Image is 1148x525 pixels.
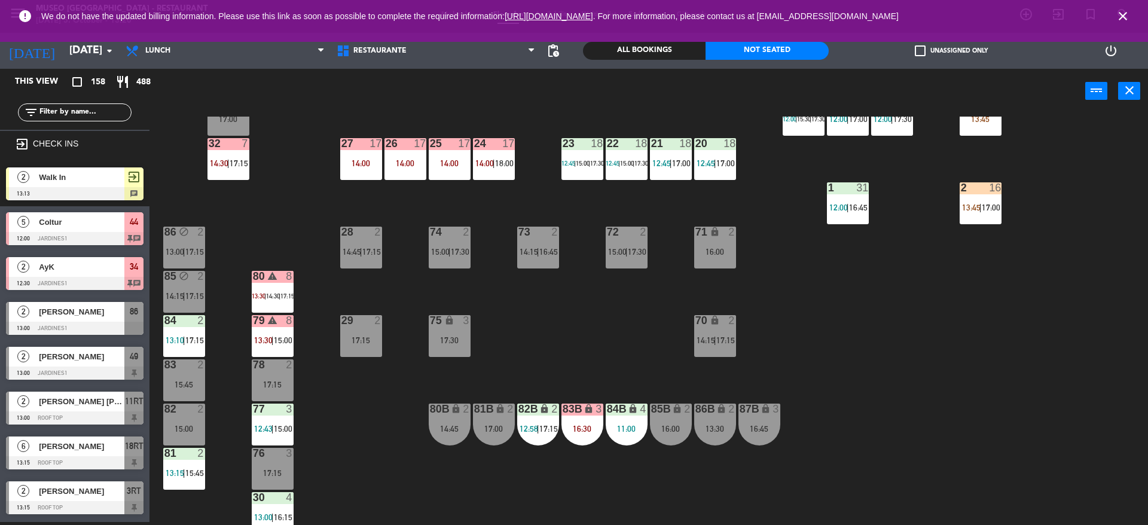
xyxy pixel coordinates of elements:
[253,271,254,282] div: 80
[253,404,254,414] div: 77
[353,47,407,55] span: Restaurante
[672,404,682,414] i: lock
[596,404,603,414] div: 3
[130,215,138,229] span: 44
[684,404,691,414] div: 2
[537,247,539,257] span: |
[166,247,184,257] span: 13:00
[620,160,634,167] span: 15:00
[274,335,292,345] span: 15:00
[633,160,634,167] span: |
[274,512,292,522] span: 16:15
[716,335,735,345] span: 17:15
[164,404,165,414] div: 82
[130,260,138,274] span: 34
[254,424,273,434] span: 12:43
[593,11,899,21] a: . For more information, please contact us at [EMAIL_ADDRESS][DOMAIN_NAME]
[607,404,607,414] div: 84B
[429,425,471,433] div: 14:45
[706,42,828,60] div: Not seated
[254,335,273,345] span: 13:30
[810,115,811,123] span: |
[164,448,165,459] div: 81
[607,227,607,237] div: 72
[828,182,829,193] div: 1
[849,114,868,124] span: 17:00
[618,160,620,167] span: |
[451,247,469,257] span: 17:30
[370,138,381,149] div: 17
[17,395,29,407] span: 2
[1118,82,1140,100] button: close
[39,440,124,453] span: [PERSON_NAME]
[811,115,825,123] span: 17:30
[628,247,646,257] span: 17:30
[286,359,293,370] div: 2
[197,315,204,326] div: 2
[505,11,593,21] a: [URL][DOMAIN_NAME]
[163,380,205,389] div: 15:45
[185,468,204,478] span: 15:45
[962,203,981,212] span: 13:45
[982,203,1000,212] span: 17:00
[606,425,648,433] div: 11:00
[431,247,450,257] span: 15:00
[271,335,274,345] span: |
[783,115,796,123] span: 12:00
[574,160,576,167] span: |
[710,227,720,237] i: lock
[520,247,538,257] span: 14:15
[608,247,627,257] span: 15:00
[102,44,117,58] i: arrow_drop_down
[588,160,590,167] span: |
[286,404,293,414] div: 3
[266,292,280,300] span: 14:30
[279,292,280,300] span: |
[15,137,29,151] i: exit_to_app
[253,492,254,503] div: 30
[1122,83,1137,97] i: close
[179,271,189,281] i: block
[145,47,170,55] span: Lunch
[230,158,248,168] span: 17:15
[537,424,539,434] span: |
[915,45,926,56] span: check_box_outline_blank
[473,425,515,433] div: 17:00
[136,75,151,89] span: 488
[716,404,726,414] i: lock
[39,350,124,363] span: [PERSON_NAME]
[254,512,273,522] span: 13:00
[33,139,78,148] label: CHECK INS
[197,227,204,237] div: 2
[207,115,249,123] div: 17:00
[183,247,185,257] span: |
[591,138,603,149] div: 18
[463,404,470,414] div: 2
[41,11,899,21] span: We do not have the updated billing information. Please use this link as soon as possible to compl...
[520,424,538,434] span: 12:58
[362,247,381,257] span: 17:15
[539,424,558,434] span: 17:15
[495,158,514,168] span: 18:00
[493,158,495,168] span: |
[183,335,185,345] span: |
[166,291,184,301] span: 14:15
[829,114,848,124] span: 12:00
[849,203,868,212] span: 16:45
[39,306,124,318] span: [PERSON_NAME]
[463,227,470,237] div: 2
[651,404,652,414] div: 85B
[670,158,672,168] span: |
[652,158,671,168] span: 12:45
[829,203,848,212] span: 12:00
[451,404,461,414] i: lock
[286,448,293,459] div: 3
